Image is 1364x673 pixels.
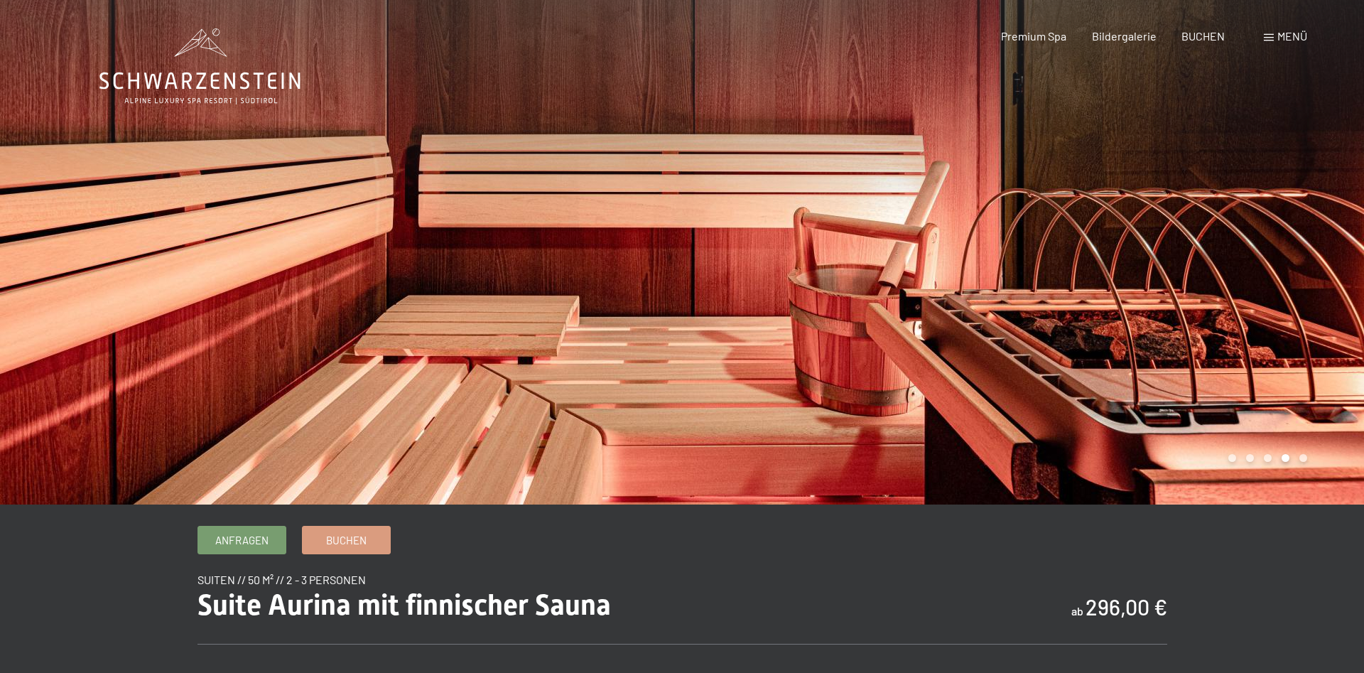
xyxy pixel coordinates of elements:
[326,533,367,548] span: Buchen
[1086,594,1167,620] b: 296,00 €
[197,588,611,622] span: Suite Aurina mit finnischer Sauna
[303,527,390,554] a: Buchen
[198,527,286,554] a: Anfragen
[1181,29,1225,43] a: BUCHEN
[1277,29,1307,43] span: Menü
[1001,29,1066,43] a: Premium Spa
[1071,604,1083,618] span: ab
[215,533,269,548] span: Anfragen
[197,573,366,586] span: Suiten // 50 m² // 2 - 3 Personen
[1092,29,1157,43] a: Bildergalerie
